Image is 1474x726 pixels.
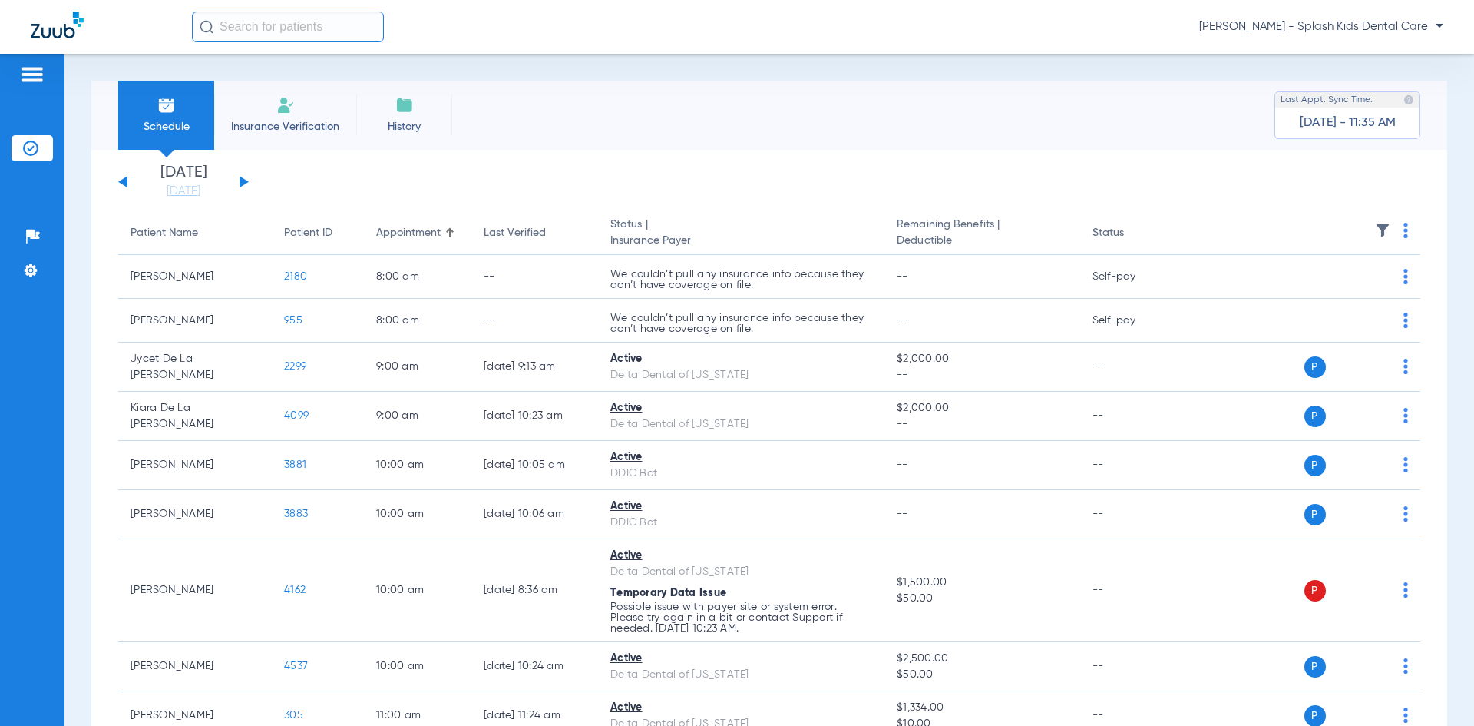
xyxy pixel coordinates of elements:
td: [PERSON_NAME] [118,642,272,691]
span: 4162 [284,585,306,595]
div: Delta Dental of [US_STATE] [610,667,872,683]
span: $1,334.00 [897,700,1067,716]
span: -- [897,367,1067,383]
td: 9:00 AM [364,343,471,392]
span: 3883 [284,509,308,519]
span: 305 [284,710,303,721]
img: group-dot-blue.svg [1403,582,1408,598]
span: Insurance Verification [226,119,345,134]
span: P [1304,504,1326,525]
div: Delta Dental of [US_STATE] [610,367,872,383]
td: 10:00 AM [364,539,471,642]
td: [DATE] 8:36 AM [471,539,598,642]
td: [DATE] 10:23 AM [471,392,598,441]
th: Status | [598,212,884,255]
td: [PERSON_NAME] [118,255,272,299]
td: -- [1080,343,1184,392]
img: x.svg [1369,582,1384,598]
td: [PERSON_NAME] [118,490,272,539]
td: -- [1080,642,1184,691]
span: -- [897,416,1067,433]
img: x.svg [1369,269,1384,284]
img: x.svg [1369,506,1384,522]
span: 2299 [284,361,306,372]
span: $2,000.00 [897,351,1067,367]
td: 10:00 AM [364,441,471,490]
td: -- [471,299,598,343]
div: Patient Name [131,225,198,241]
img: group-dot-blue.svg [1403,708,1408,723]
img: History [395,96,414,114]
span: $50.00 [897,591,1067,607]
img: x.svg [1369,457,1384,472]
div: DDIC Bot [610,466,872,482]
p: We couldn’t pull any insurance info because they don’t have coverage on file. [610,313,872,334]
span: 4099 [284,410,309,421]
p: Possible issue with payer site or system error. Please try again in a bit or contact Support if n... [610,602,872,634]
span: -- [897,271,908,282]
span: Insurance Payer [610,233,872,249]
div: Active [610,700,872,716]
input: Search for patients [192,12,384,42]
span: Schedule [130,119,203,134]
td: -- [471,255,598,299]
td: -- [1080,490,1184,539]
span: 4537 [284,661,308,671]
img: group-dot-blue.svg [1403,313,1408,328]
li: [DATE] [137,165,230,199]
th: Remaining Benefits | [884,212,1079,255]
span: [PERSON_NAME] - Splash Kids Dental Care [1199,19,1443,35]
img: group-dot-blue.svg [1403,457,1408,472]
span: -- [897,509,908,519]
img: x.svg [1369,408,1384,423]
img: x.svg [1369,708,1384,723]
img: x.svg [1369,359,1384,374]
img: group-dot-blue.svg [1403,506,1408,522]
span: 2180 [284,271,307,282]
th: Status [1080,212,1184,255]
img: Zuub Logo [31,12,84,38]
td: [DATE] 10:05 AM [471,441,598,490]
div: Appointment [376,225,441,241]
span: P [1304,580,1326,602]
span: Last Appt. Sync Time: [1281,92,1373,108]
a: [DATE] [137,184,230,199]
td: [PERSON_NAME] [118,539,272,642]
span: Deductible [897,233,1067,249]
div: DDIC Bot [610,515,872,531]
td: Jycet De La [PERSON_NAME] [118,343,272,392]
p: We couldn’t pull any insurance info because they don’t have coverage on file. [610,269,872,290]
div: Appointment [376,225,459,241]
div: Delta Dental of [US_STATE] [610,564,872,580]
span: [DATE] - 11:35 AM [1300,115,1396,131]
span: -- [897,315,908,326]
div: Last Verified [484,225,586,241]
td: [PERSON_NAME] [118,441,272,490]
img: Schedule [157,96,176,114]
td: 10:00 AM [364,490,471,539]
span: P [1304,455,1326,476]
img: Manual Insurance Verification [276,96,295,114]
span: P [1304,656,1326,678]
td: 8:00 AM [364,255,471,299]
td: Self-pay [1080,299,1184,343]
div: Active [610,499,872,515]
div: Last Verified [484,225,546,241]
img: group-dot-blue.svg [1403,269,1408,284]
img: Search Icon [200,20,213,34]
span: $2,000.00 [897,400,1067,416]
td: 9:00 AM [364,392,471,441]
img: last sync help info [1403,94,1414,105]
span: $50.00 [897,667,1067,683]
td: -- [1080,539,1184,642]
td: 10:00 AM [364,642,471,691]
td: Kiara De La [PERSON_NAME] [118,392,272,441]
img: x.svg [1369,313,1384,328]
span: P [1304,356,1326,378]
td: [DATE] 10:06 AM [471,490,598,539]
span: 3881 [284,459,306,470]
span: P [1304,406,1326,427]
img: group-dot-blue.svg [1403,408,1408,423]
td: [DATE] 9:13 AM [471,343,598,392]
td: -- [1080,392,1184,441]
